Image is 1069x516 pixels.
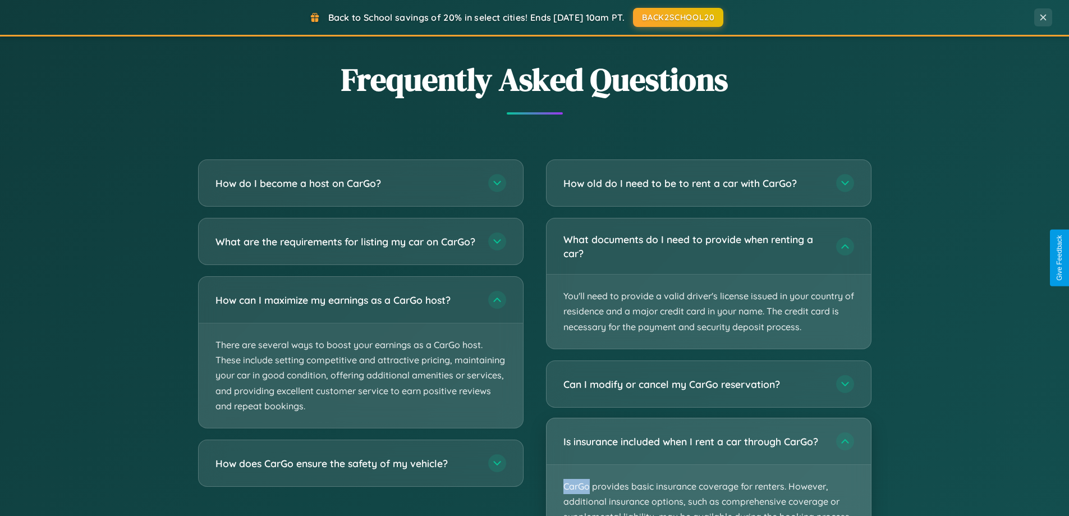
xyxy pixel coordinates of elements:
p: You'll need to provide a valid driver's license issued in your country of residence and a major c... [547,275,871,349]
h3: How old do I need to be to rent a car with CarGo? [563,176,825,190]
h3: How do I become a host on CarGo? [215,176,477,190]
h3: Is insurance included when I rent a car through CarGo? [563,435,825,449]
h3: What are the requirements for listing my car on CarGo? [215,235,477,249]
span: Back to School savings of 20% in select cities! Ends [DATE] 10am PT. [328,12,625,23]
div: Give Feedback [1056,235,1063,281]
h3: Can I modify or cancel my CarGo reservation? [563,377,825,391]
button: BACK2SCHOOL20 [633,8,723,27]
h3: What documents do I need to provide when renting a car? [563,232,825,260]
h3: How does CarGo ensure the safety of my vehicle? [215,456,477,471]
h2: Frequently Asked Questions [198,58,871,101]
h3: How can I maximize my earnings as a CarGo host? [215,293,477,307]
p: There are several ways to boost your earnings as a CarGo host. These include setting competitive ... [199,323,523,428]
